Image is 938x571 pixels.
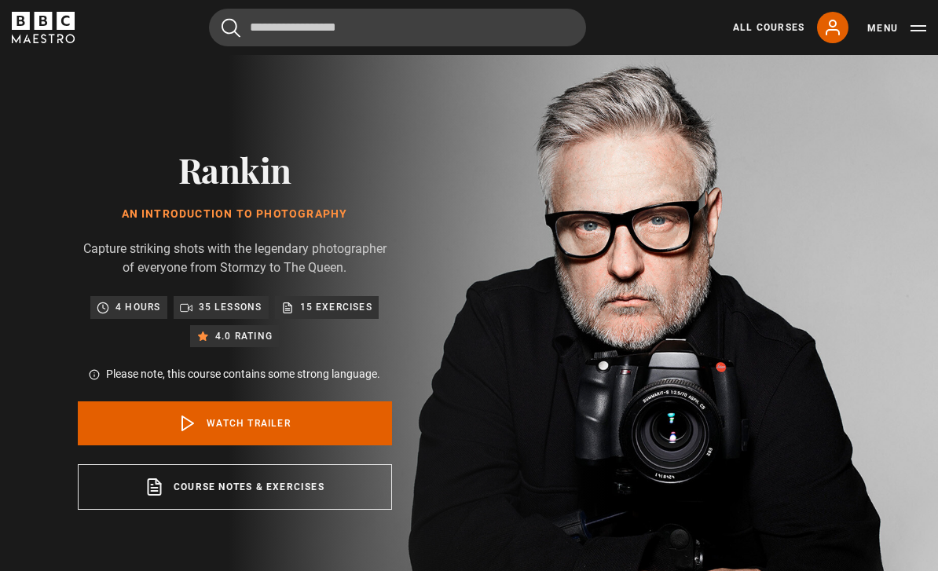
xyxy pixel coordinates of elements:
p: Please note, this course contains some strong language. [106,366,380,382]
button: Toggle navigation [867,20,926,36]
p: 35 lessons [199,299,262,315]
p: 4.0 rating [215,328,273,344]
a: Watch Trailer [78,401,392,445]
h2: Rankin [78,149,392,189]
p: 4 hours [115,299,160,315]
a: All Courses [733,20,804,35]
p: 15 exercises [300,299,372,315]
svg: BBC Maestro [12,12,75,43]
a: Course notes & exercises [78,464,392,510]
button: Submit the search query [222,18,240,38]
h1: An Introduction to Photography [78,208,392,221]
p: Capture striking shots with the legendary photographer of everyone from Stormzy to The Queen. [78,240,392,277]
input: Search [209,9,586,46]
